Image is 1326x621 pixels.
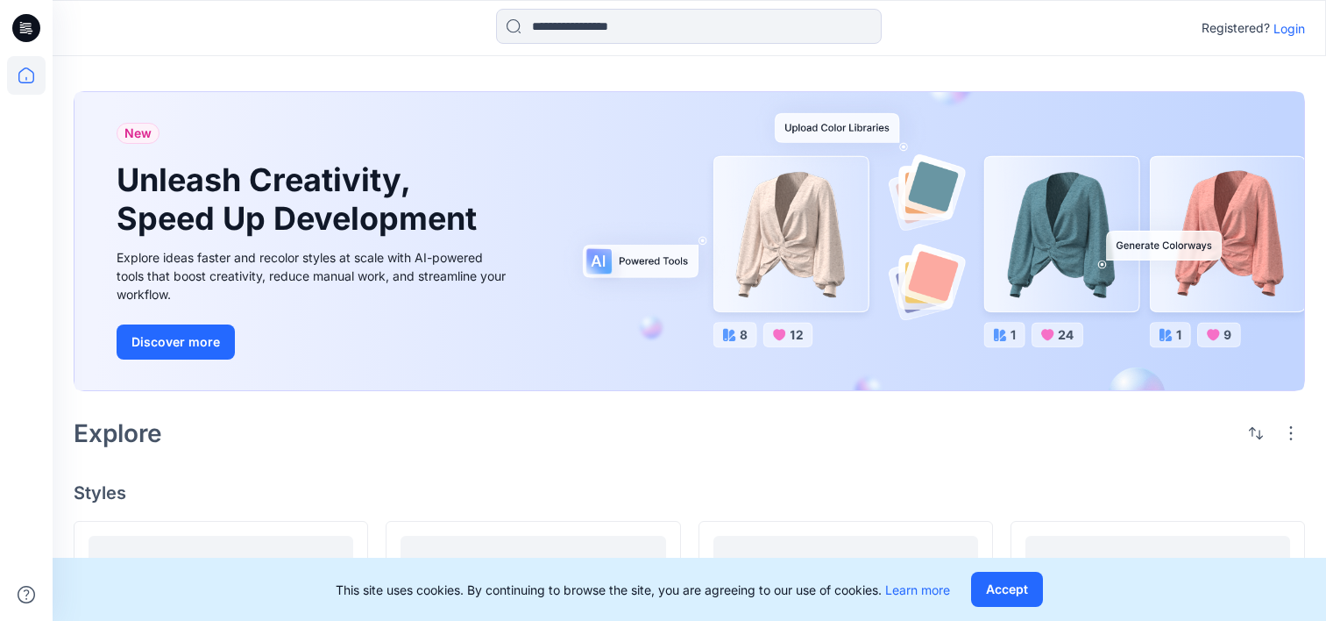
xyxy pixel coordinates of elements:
[117,248,511,303] div: Explore ideas faster and recolor styles at scale with AI-powered tools that boost creativity, red...
[124,123,152,144] span: New
[1202,18,1270,39] p: Registered?
[117,325,235,360] button: Discover more
[74,419,162,447] h2: Explore
[117,325,511,360] a: Discover more
[74,482,1305,503] h4: Styles
[885,582,950,597] a: Learn more
[117,161,485,237] h1: Unleash Creativity, Speed Up Development
[1273,19,1305,38] p: Login
[971,572,1043,607] button: Accept
[336,581,950,599] p: This site uses cookies. By continuing to browse the site, you are agreeing to our use of cookies.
